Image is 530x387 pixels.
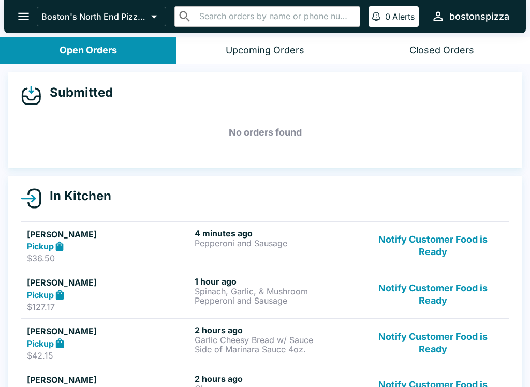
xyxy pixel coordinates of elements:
div: bostonspizza [449,10,509,23]
p: $42.15 [27,350,190,361]
h6: 2 hours ago [195,325,358,335]
p: $127.17 [27,302,190,312]
p: Alerts [392,11,415,22]
h6: 2 hours ago [195,374,358,384]
h4: In Kitchen [41,188,111,204]
h6: 4 minutes ago [195,228,358,239]
a: [PERSON_NAME]Pickup$42.152 hours agoGarlic Cheesy Bread w/ SauceSide of Marinara Sauce 4oz.Notify... [21,318,509,367]
strong: Pickup [27,338,54,349]
button: bostonspizza [427,5,513,27]
button: open drawer [10,3,37,29]
h4: Submitted [41,85,113,100]
a: [PERSON_NAME]Pickup$127.171 hour agoSpinach, Garlic, & MushroomPepperoni and SausageNotify Custom... [21,270,509,318]
p: Spinach, Garlic, & Mushroom [195,287,358,296]
p: 0 [385,11,390,22]
strong: Pickup [27,241,54,251]
a: [PERSON_NAME]Pickup$36.504 minutes agoPepperoni and SausageNotify Customer Food is Ready [21,221,509,270]
input: Search orders by name or phone number [196,9,356,24]
h6: 1 hour ago [195,276,358,287]
p: $36.50 [27,253,190,263]
button: Notify Customer Food is Ready [363,228,503,264]
h5: [PERSON_NAME] [27,228,190,241]
h5: No orders found [21,114,509,151]
p: Pepperoni and Sausage [195,296,358,305]
p: Boston's North End Pizza Bakery [41,11,147,22]
p: Pepperoni and Sausage [195,239,358,248]
strong: Pickup [27,290,54,300]
p: Side of Marinara Sauce 4oz. [195,345,358,354]
div: Open Orders [60,44,117,56]
p: Garlic Cheesy Bread w/ Sauce [195,335,358,345]
h5: [PERSON_NAME] [27,276,190,289]
h5: [PERSON_NAME] [27,325,190,337]
button: Notify Customer Food is Ready [363,276,503,312]
div: Closed Orders [409,44,474,56]
div: Upcoming Orders [226,44,304,56]
button: Boston's North End Pizza Bakery [37,7,166,26]
button: Notify Customer Food is Ready [363,325,503,361]
h5: [PERSON_NAME] [27,374,190,386]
